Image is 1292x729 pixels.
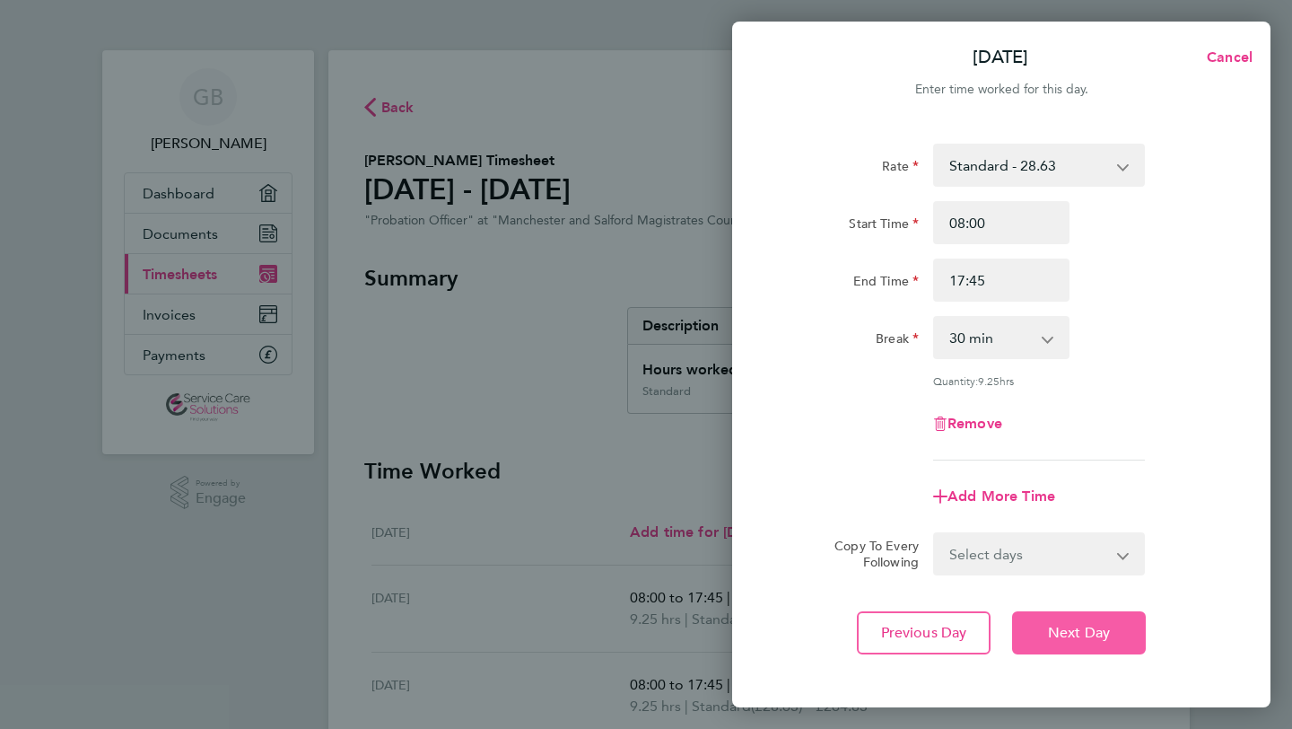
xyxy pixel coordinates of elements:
[1012,611,1146,654] button: Next Day
[881,624,967,642] span: Previous Day
[947,487,1055,505] span: Add More Time
[933,259,1069,302] input: E.g. 18:00
[876,330,919,352] label: Break
[933,373,1145,388] div: Quantity: hrs
[1178,40,1270,75] button: Cancel
[933,489,1055,504] button: Add More Time
[1048,624,1110,642] span: Next Day
[973,45,1028,70] p: [DATE]
[1201,48,1253,66] span: Cancel
[849,215,919,237] label: Start Time
[882,158,919,180] label: Rate
[820,538,919,570] label: Copy To Every Following
[978,373,1000,388] span: 9.25
[853,273,919,294] label: End Time
[933,417,1002,431] button: Remove
[933,201,1069,244] input: E.g. 08:00
[857,611,991,654] button: Previous Day
[947,415,1002,432] span: Remove
[732,79,1270,101] div: Enter time worked for this day.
